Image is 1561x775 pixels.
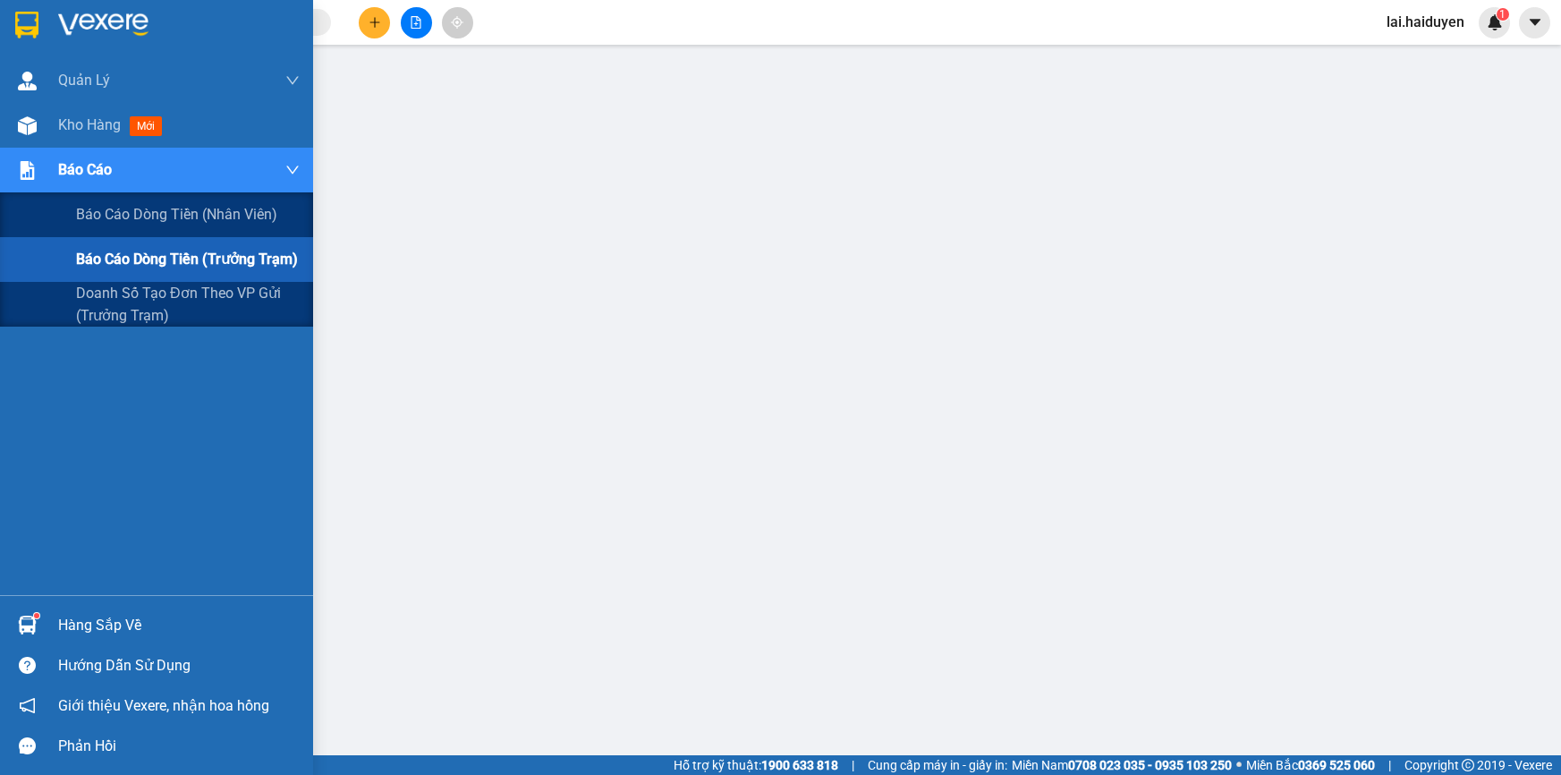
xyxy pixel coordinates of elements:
[15,12,38,38] img: logo-vxr
[1388,755,1391,775] span: |
[1462,759,1474,771] span: copyright
[369,16,381,29] span: plus
[1519,7,1550,38] button: caret-down
[1298,758,1375,772] strong: 0369 525 060
[674,755,838,775] span: Hỗ trợ kỹ thuật:
[1012,755,1232,775] span: Miền Nam
[285,73,300,88] span: down
[19,737,36,754] span: message
[34,613,39,618] sup: 1
[18,72,37,90] img: warehouse-icon
[1372,11,1479,33] span: lai.haiduyen
[442,7,473,38] button: aim
[1068,758,1232,772] strong: 0708 023 035 - 0935 103 250
[1236,762,1242,769] span: ⚪️
[451,16,463,29] span: aim
[410,16,422,29] span: file-add
[1487,14,1503,30] img: icon-new-feature
[285,163,300,177] span: down
[1246,755,1375,775] span: Miền Bắc
[58,69,110,91] span: Quản Lý
[58,652,300,679] div: Hướng dẫn sử dụng
[19,657,36,674] span: question-circle
[359,7,390,38] button: plus
[130,116,162,136] span: mới
[58,733,300,760] div: Phản hồi
[1497,8,1509,21] sup: 1
[76,203,277,226] span: Báo cáo dòng tiền (nhân viên)
[761,758,838,772] strong: 1900 633 818
[868,755,1007,775] span: Cung cấp máy in - giấy in:
[58,694,269,717] span: Giới thiệu Vexere, nhận hoa hồng
[58,158,112,181] span: Báo cáo
[1499,8,1506,21] span: 1
[18,116,37,135] img: warehouse-icon
[18,161,37,180] img: solution-icon
[19,697,36,714] span: notification
[58,612,300,639] div: Hàng sắp về
[76,248,298,270] span: Báo cáo dòng tiền (trưởng trạm)
[401,7,432,38] button: file-add
[18,616,37,634] img: warehouse-icon
[58,116,121,133] span: Kho hàng
[852,755,854,775] span: |
[76,282,300,327] span: Doanh số tạo đơn theo VP gửi (trưởng trạm)
[1527,14,1543,30] span: caret-down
